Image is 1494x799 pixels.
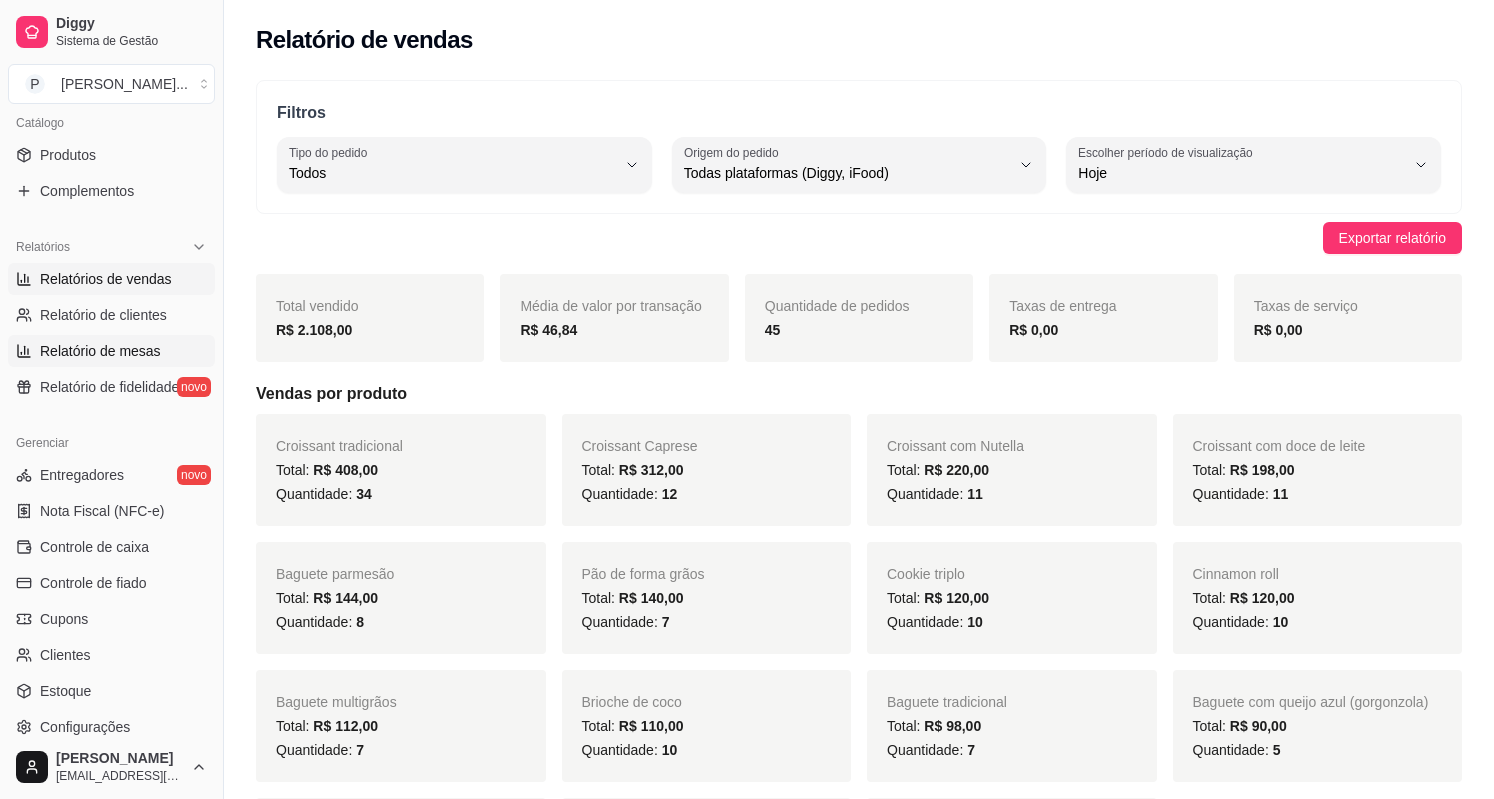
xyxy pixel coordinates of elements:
[924,718,981,734] span: R$ 98,00
[684,163,1011,183] span: Todas plataformas (Diggy, iFood)
[1230,590,1295,606] span: R$ 120,00
[56,750,183,768] span: [PERSON_NAME]
[256,24,473,56] h2: Relatório de vendas
[765,322,781,338] strong: 45
[40,609,88,629] span: Cupons
[40,377,179,397] span: Relatório de fidelidade
[582,566,705,582] span: Pão de forma grãos
[8,8,215,56] a: DiggySistema de Gestão
[8,459,215,491] a: Entregadoresnovo
[40,269,172,289] span: Relatórios de vendas
[887,486,983,502] span: Quantidade:
[276,566,394,582] span: Baguete parmesão
[8,107,215,139] div: Catálogo
[887,590,989,606] span: Total:
[1273,742,1281,758] span: 5
[276,486,372,502] span: Quantidade:
[1193,694,1429,710] span: Baguete com queijo azul (gorgonzola)
[1254,298,1358,314] span: Taxas de serviço
[887,694,1007,710] span: Baguete tradicional
[289,144,374,161] label: Tipo do pedido
[582,462,684,478] span: Total:
[8,743,215,791] button: [PERSON_NAME][EMAIL_ADDRESS][DOMAIN_NAME]
[276,694,397,710] span: Baguete multigrãos
[40,341,161,361] span: Relatório de mesas
[619,590,684,606] span: R$ 140,00
[1009,322,1058,338] strong: R$ 0,00
[662,614,670,630] span: 7
[924,590,989,606] span: R$ 120,00
[582,590,684,606] span: Total:
[276,298,359,314] span: Total vendido
[1273,486,1289,502] span: 11
[1254,322,1303,338] strong: R$ 0,00
[277,101,1441,125] p: Filtros
[662,742,678,758] span: 10
[582,614,670,630] span: Quantidade:
[1193,438,1366,454] span: Croissant com doce de leite
[8,495,215,527] a: Nota Fiscal (NFC-e)
[8,371,215,403] a: Relatório de fidelidadenovo
[40,465,124,485] span: Entregadores
[8,64,215,104] button: Select a team
[924,462,989,478] span: R$ 220,00
[967,614,983,630] span: 10
[582,742,678,758] span: Quantidade:
[1066,137,1441,193] button: Escolher período de visualizaçãoHoje
[8,175,215,207] a: Complementos
[276,718,378,734] span: Total:
[1009,298,1116,314] span: Taxas de entrega
[8,711,215,743] a: Configurações
[662,486,678,502] span: 12
[40,305,167,325] span: Relatório de clientes
[356,486,372,502] span: 34
[8,675,215,707] a: Estoque
[520,322,577,338] strong: R$ 46,84
[276,438,403,454] span: Croissant tradicional
[16,239,70,255] span: Relatórios
[313,590,378,606] span: R$ 144,00
[276,614,364,630] span: Quantidade:
[56,15,207,33] span: Diggy
[40,181,134,201] span: Complementos
[619,462,684,478] span: R$ 312,00
[40,537,149,557] span: Controle de caixa
[8,639,215,671] a: Clientes
[887,614,983,630] span: Quantidade:
[1078,144,1259,161] label: Escolher período de visualização
[289,163,616,183] span: Todos
[25,74,45,94] span: P
[40,681,91,701] span: Estoque
[1193,718,1287,734] span: Total:
[1339,227,1446,249] span: Exportar relatório
[1273,614,1289,630] span: 10
[56,768,183,784] span: [EMAIL_ADDRESS][DOMAIN_NAME]
[276,590,378,606] span: Total:
[356,742,364,758] span: 7
[582,718,684,734] span: Total:
[582,438,698,454] span: Croissant Caprese
[8,139,215,171] a: Produtos
[313,718,378,734] span: R$ 112,00
[8,299,215,331] a: Relatório de clientes
[8,427,215,459] div: Gerenciar
[1193,614,1289,630] span: Quantidade:
[887,742,975,758] span: Quantidade:
[40,501,164,521] span: Nota Fiscal (NFC-e)
[256,382,1462,406] h5: Vendas por produto
[1193,590,1295,606] span: Total:
[765,298,910,314] span: Quantidade de pedidos
[1078,163,1405,183] span: Hoje
[1193,462,1295,478] span: Total:
[40,717,130,737] span: Configurações
[8,531,215,563] a: Controle de caixa
[672,137,1047,193] button: Origem do pedidoTodas plataformas (Diggy, iFood)
[887,462,989,478] span: Total:
[684,144,785,161] label: Origem do pedido
[887,438,1024,454] span: Croissant com Nutella
[1193,742,1281,758] span: Quantidade:
[1230,462,1295,478] span: R$ 198,00
[276,742,364,758] span: Quantidade:
[520,298,701,314] span: Média de valor por transação
[967,742,975,758] span: 7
